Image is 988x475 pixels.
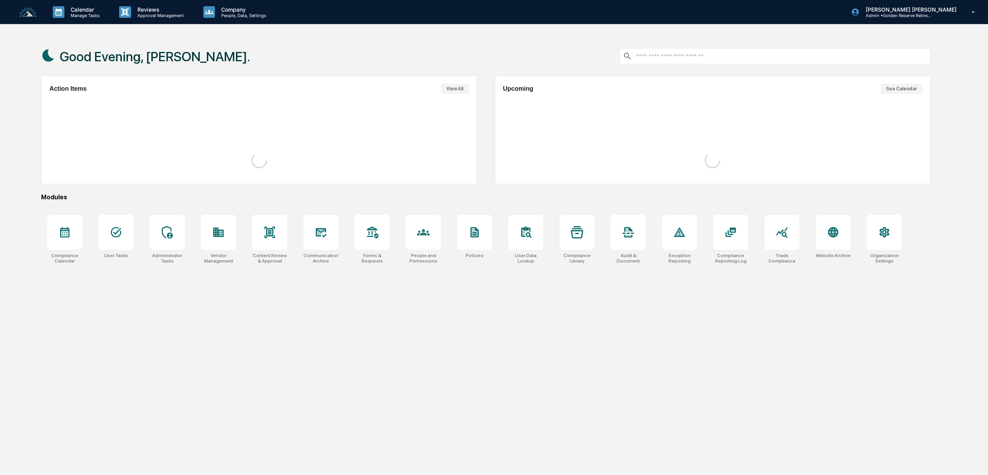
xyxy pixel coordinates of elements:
p: Approval Management [131,13,188,18]
div: Exception Reporting [662,253,697,264]
div: Content Review & Approval [252,253,287,264]
div: Modules [41,193,930,201]
div: Compliance Calendar [47,253,82,264]
p: People, Data, Settings [215,13,270,18]
p: Admin • Golden Reserve Retirement [860,13,932,18]
h2: Action Items [49,85,87,92]
div: Audit & Document Logs [611,253,646,264]
button: View All [441,84,469,94]
h1: Good Evening, [PERSON_NAME]. [60,49,250,64]
p: [PERSON_NAME] [PERSON_NAME] [860,6,960,13]
p: Manage Tasks [64,13,104,18]
p: Reviews [131,6,188,13]
div: Trade Compliance [764,253,799,264]
div: Compliance Library [560,253,595,264]
img: logo [19,7,37,17]
div: People and Permissions [406,253,441,264]
div: Website Archive [816,253,851,258]
div: Forms & Requests [355,253,390,264]
p: Company [215,6,270,13]
div: Administrator Tasks [150,253,185,264]
div: Communications Archive [303,253,338,264]
div: User Tasks [104,253,128,258]
p: Calendar [64,6,104,13]
div: Policies [466,253,484,258]
div: Organization Settings [867,253,902,264]
button: See Calendar [881,84,922,94]
h2: Upcoming [503,85,533,92]
div: Compliance Reporting Log [713,253,748,264]
div: User Data Lookup [508,253,543,264]
div: Vendor Management [201,253,236,264]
